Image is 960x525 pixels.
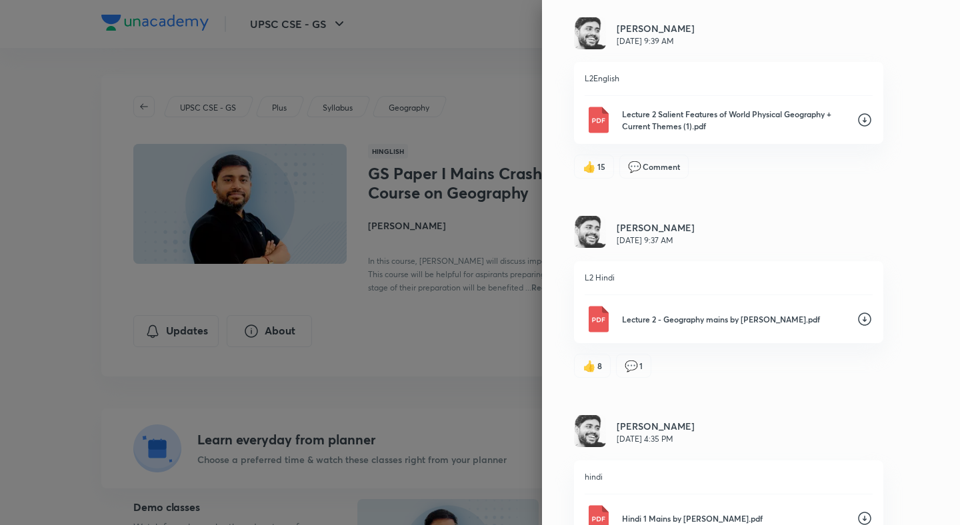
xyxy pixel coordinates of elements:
[622,108,846,132] p: Lecture 2 Salient Features of World Physical Geography + Current Themes (1).pdf
[617,235,695,247] p: [DATE] 9:37 AM
[574,415,606,447] img: Avatar
[617,21,695,35] h6: [PERSON_NAME]
[585,272,873,284] p: L2 Hindi
[597,161,605,173] span: 15
[583,161,596,173] span: like
[574,17,606,49] img: Avatar
[585,107,611,133] img: Pdf
[628,161,641,173] span: comment
[625,360,638,372] span: comment
[585,471,873,483] p: hindi
[574,216,606,248] img: Avatar
[639,360,643,372] span: 1
[617,433,695,445] p: [DATE] 4:35 PM
[617,35,695,47] p: [DATE] 9:39 AM
[585,73,873,85] p: L2English
[622,512,846,524] p: Hindi 1 Mains by [PERSON_NAME].pdf
[597,360,602,372] span: 8
[622,313,846,325] p: Lecture 2 - Geography mains by [PERSON_NAME].pdf
[583,360,596,372] span: like
[617,221,695,235] h6: [PERSON_NAME]
[643,161,680,173] span: Comment
[617,419,695,433] h6: [PERSON_NAME]
[585,306,611,332] img: Pdf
